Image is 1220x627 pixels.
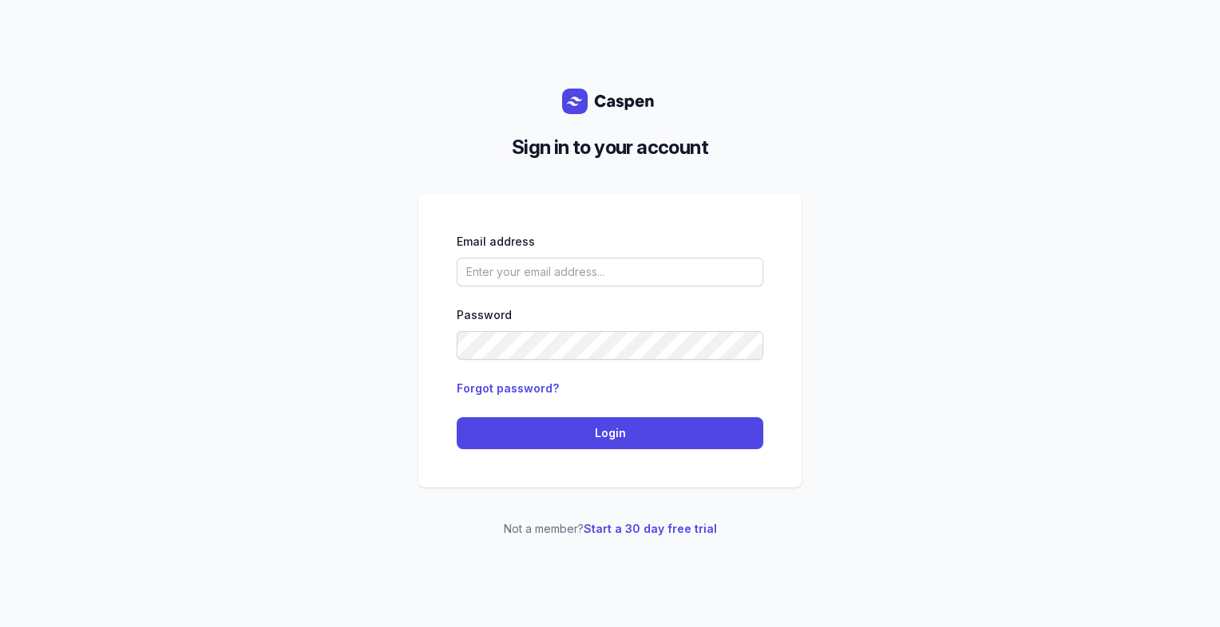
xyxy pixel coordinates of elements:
[431,133,789,162] h2: Sign in to your account
[418,519,802,538] p: Not a member?
[457,232,763,251] div: Email address
[466,424,754,443] span: Login
[457,258,763,286] input: Enter your email address...
[457,306,763,325] div: Password
[457,417,763,449] button: Login
[457,381,559,395] a: Forgot password?
[584,522,717,535] a: Start a 30 day free trial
